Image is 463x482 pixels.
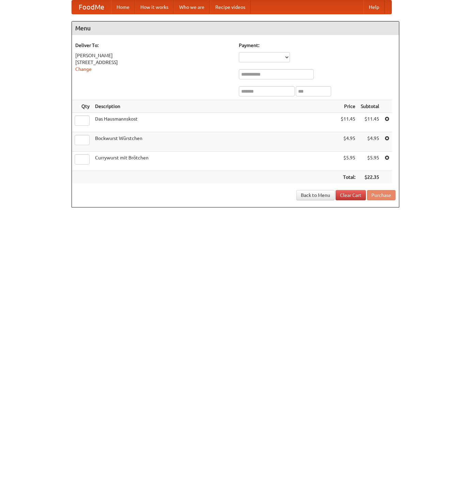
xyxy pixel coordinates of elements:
[239,42,396,49] h5: Payment:
[174,0,210,14] a: Who we are
[210,0,251,14] a: Recipe videos
[72,100,92,113] th: Qty
[364,0,385,14] a: Help
[338,113,358,132] td: $11.45
[336,190,366,200] a: Clear Cart
[75,52,232,59] div: [PERSON_NAME]
[367,190,396,200] button: Purchase
[358,132,382,152] td: $4.95
[75,66,92,72] a: Change
[92,113,338,132] td: Das Hausmannskost
[92,152,338,171] td: Currywurst mit Brötchen
[72,21,399,35] h4: Menu
[72,0,111,14] a: FoodMe
[111,0,135,14] a: Home
[92,132,338,152] td: Bockwurst Würstchen
[296,190,335,200] a: Back to Menu
[358,100,382,113] th: Subtotal
[338,132,358,152] td: $4.95
[358,113,382,132] td: $11.45
[75,59,232,66] div: [STREET_ADDRESS]
[338,152,358,171] td: $5.95
[338,100,358,113] th: Price
[135,0,174,14] a: How it works
[75,42,232,49] h5: Deliver To:
[92,100,338,113] th: Description
[358,171,382,184] th: $22.35
[338,171,358,184] th: Total:
[358,152,382,171] td: $5.95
